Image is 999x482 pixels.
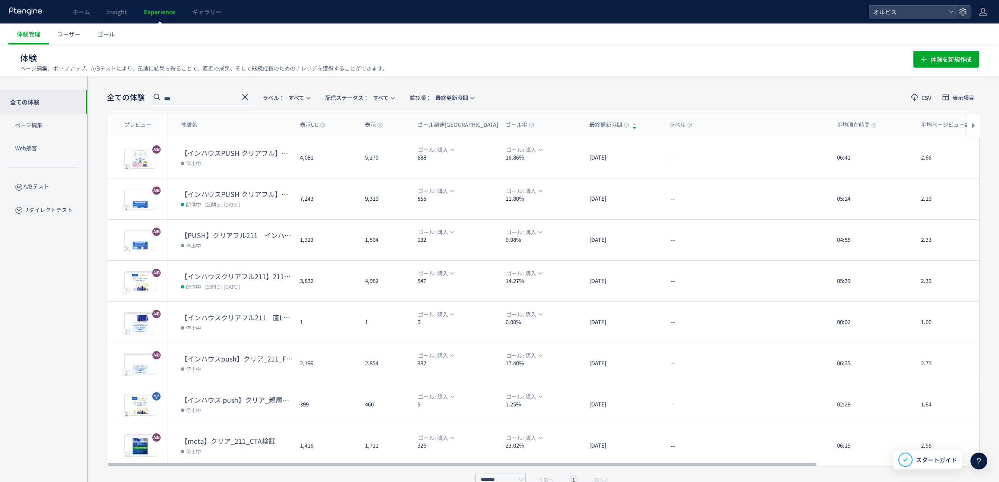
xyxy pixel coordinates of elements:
[501,228,547,237] button: ゴール: 購入
[73,8,90,16] span: ホーム
[107,92,145,103] span: 全ての体験
[325,91,389,105] span: すべて
[181,121,197,129] span: 体験名
[418,269,448,278] span: ゴール: 購入
[412,351,459,360] button: ゴール: 購入
[506,442,583,450] dt: 23.02%
[181,231,293,240] dt: 【PUSH】クリアフル211 インハウス本LP動画・CVブロック編集
[583,343,663,384] div: [DATE]
[125,396,156,415] img: 03309b3bad8e034a038781ac9db503531746594726024.jpeg
[412,310,459,319] button: ゴール: 購入
[501,310,547,319] button: ゴール: 購入
[293,302,358,343] div: 1
[358,302,411,343] div: 1
[418,228,448,237] span: ゴール: 購入
[97,30,115,38] span: ゴール
[186,200,201,208] span: 配信中
[417,359,499,367] dt: 382
[17,30,40,38] span: 体験管理
[583,261,663,301] div: [DATE]
[418,186,448,196] span: ゴール: 購入
[20,65,388,72] p: ページ編集、ポップアップ、A/Bテストにより、迅速に結果を得ることで、直近の成果、そして継続成長のためのナレッジを獲得することができます。
[501,186,547,196] button: ゴール: 購入
[123,164,130,170] div: 2
[506,392,536,401] span: ゴール: 購入
[417,195,499,203] dt: 855
[293,220,358,260] div: 1,323
[501,433,547,443] button: ゴール: 購入
[125,149,156,168] img: 03309b3bad8e034a038781ac9db503531751337218017.jpeg
[123,452,130,458] div: 4
[418,145,448,155] span: ゴール: 購入
[263,91,304,105] span: すべて
[830,302,914,343] div: 00:02
[937,91,980,104] button: 表示項目
[506,318,583,326] dt: 0.00%
[20,52,895,64] h1: 体験
[417,318,499,326] dt: 0
[921,121,977,129] span: 平均ページビュー数
[123,411,130,417] div: 2
[916,456,957,464] span: スタートガイド
[583,178,663,219] div: [DATE]
[671,236,675,244] span: --
[931,51,972,68] span: 体験を新規作成
[871,5,945,18] span: オルビス
[358,425,411,466] div: 1,711
[358,384,411,425] div: 460
[830,343,914,384] div: 06:35
[671,277,675,285] span: --
[506,154,583,162] dt: 16.86%
[293,343,358,384] div: 2,196
[506,310,536,319] span: ゴール: 購入
[186,406,201,414] span: 停止中
[358,220,411,260] div: 1,594
[107,8,127,16] span: Insight
[583,384,663,425] div: [DATE]
[123,246,130,252] div: 2
[412,392,459,401] button: ゴール: 購入
[125,314,156,333] img: 03309b3bad8e034a038781ac9db503531753435851537.jpeg
[506,186,536,196] span: ゴール: 購入
[506,433,536,443] span: ゴール: 購入
[204,201,240,208] span: (公開日: [DATE])
[325,94,369,102] span: 配信ステータス​：
[186,241,201,249] span: 停止中
[181,272,293,281] dt: 【インハウスクリアフル211】211 口コミ＆2ndCVブロックトルツメ検証※10002310除外
[417,121,505,129] span: ゴール到達[GEOGRAPHIC_DATA]
[506,351,536,360] span: ゴール: 購入
[293,261,358,301] div: 3,832
[506,277,583,285] dt: 14.27%
[404,91,479,104] button: 並び順：最終更新時間
[506,195,583,203] dt: 11.80%
[181,313,293,322] dt: 【インハウスクリアフル211 直LP導線のみ】ブロック位置変更
[293,137,358,178] div: 4,081
[583,425,663,466] div: [DATE]
[669,121,692,129] span: ラベル
[418,310,448,319] span: ゴール: 購入
[358,261,411,301] div: 4,982
[181,189,293,199] dt: 【インハウスPUSH クリアフル】夏訴求 211
[358,137,411,178] div: 5,270
[417,442,499,450] dt: 326
[358,178,411,219] div: 9,310
[837,121,876,129] span: 平均滞在時間
[186,323,201,332] span: 停止中
[671,195,675,203] span: --
[506,145,536,155] span: ゴール: 購入
[181,148,293,158] dt: 【インハウスPUSH クリアフル】※CCC施策 クリアフル211 コールセンター誘導
[410,94,431,102] span: 並び順：
[123,328,130,334] div: 2
[830,261,914,301] div: 05:39
[506,401,583,409] dt: 1.25%
[506,269,536,278] span: ゴール: 購入
[257,91,315,104] button: ラベル：すべて
[830,220,914,260] div: 04:55
[830,178,914,219] div: 05:14
[412,186,459,196] button: ゴール: 購入
[671,442,675,450] span: --
[293,178,358,219] div: 7,243
[671,359,675,367] span: --
[358,343,411,384] div: 2,854
[921,95,931,100] span: CSV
